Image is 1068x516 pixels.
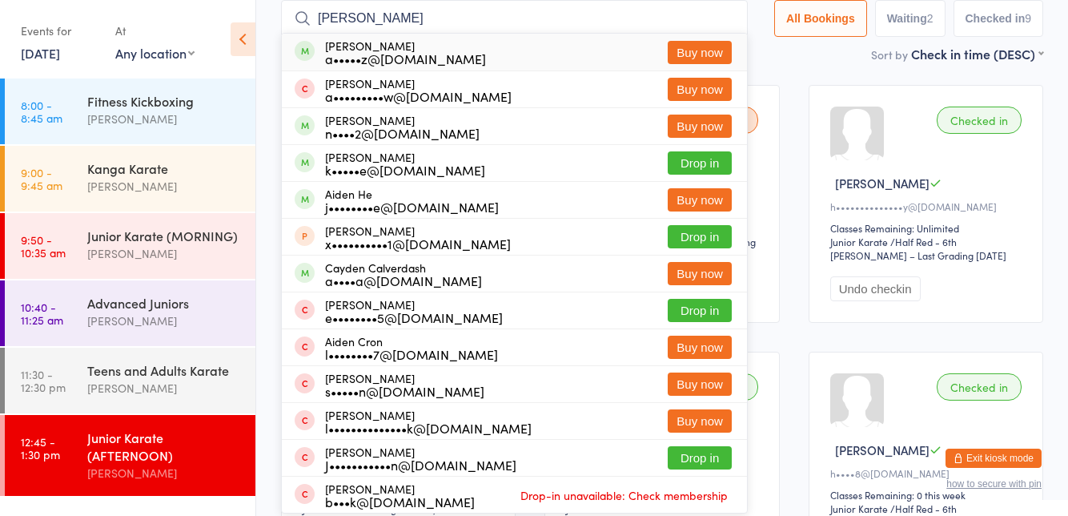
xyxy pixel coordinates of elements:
[668,336,732,359] button: Buy now
[946,478,1042,490] button: how to secure with pin
[325,127,480,139] div: n••••2@[DOMAIN_NAME]
[830,488,1026,502] div: Classes Remaining: 0 this week
[325,348,498,361] div: l••••••••7@[DOMAIN_NAME]
[937,373,1022,401] div: Checked in
[516,483,732,507] span: Drop-in unavailable: Check membership
[830,502,888,515] div: Junior Karate
[87,110,242,128] div: [PERSON_NAME]
[87,379,242,397] div: [PERSON_NAME]
[87,227,242,244] div: Junior Karate (MORNING)
[115,44,195,62] div: Any location
[668,78,732,101] button: Buy now
[5,348,255,413] a: 11:30 -12:30 pmTeens and Adults Karate[PERSON_NAME]
[668,262,732,285] button: Buy now
[21,435,60,461] time: 12:45 - 1:30 pm
[325,39,486,65] div: [PERSON_NAME]
[668,299,732,322] button: Drop in
[830,276,921,301] button: Undo checkin
[871,46,908,62] label: Sort by
[325,237,511,250] div: x••••••••••1@[DOMAIN_NAME]
[325,409,532,434] div: [PERSON_NAME]
[21,18,99,44] div: Events for
[668,188,732,212] button: Buy now
[668,41,732,64] button: Buy now
[325,385,484,397] div: s•••••n@[DOMAIN_NAME]
[325,224,511,250] div: [PERSON_NAME]
[325,298,503,324] div: [PERSON_NAME]
[87,429,242,464] div: Junior Karate (AFTERNOON)
[325,114,480,139] div: [PERSON_NAME]
[5,146,255,212] a: 9:00 -9:45 amKanga Karate[PERSON_NAME]
[668,409,732,433] button: Buy now
[87,92,242,110] div: Fitness Kickboxing
[87,312,242,330] div: [PERSON_NAME]
[325,482,475,508] div: [PERSON_NAME]
[21,99,62,124] time: 8:00 - 8:45 am
[835,441,929,458] span: [PERSON_NAME]
[566,502,624,515] div: Junior Karate
[325,200,499,213] div: j••••••••e@[DOMAIN_NAME]
[325,261,482,287] div: Cayden Calverdash
[946,449,1042,468] button: Exit kiosk mode
[325,90,512,103] div: a•••••••••w@[DOMAIN_NAME]
[115,18,195,44] div: At
[668,225,732,248] button: Drop in
[325,311,503,324] div: e••••••••5@[DOMAIN_NAME]
[5,79,255,144] a: 8:00 -8:45 amFitness Kickboxing[PERSON_NAME]
[835,175,929,191] span: [PERSON_NAME]
[87,177,242,196] div: [PERSON_NAME]
[5,213,255,279] a: 9:50 -10:35 amJunior Karate (MORNING)[PERSON_NAME]
[1025,12,1031,25] div: 9
[303,502,360,515] div: Junior Karate
[668,151,732,175] button: Drop in
[21,233,66,259] time: 9:50 - 10:35 am
[21,300,63,326] time: 10:40 - 11:25 am
[325,495,475,508] div: b•••k@[DOMAIN_NAME]
[87,361,242,379] div: Teens and Adults Karate
[325,151,485,176] div: [PERSON_NAME]
[5,280,255,346] a: 10:40 -11:25 amAdvanced Juniors[PERSON_NAME]
[830,466,1026,480] div: h••••8@[DOMAIN_NAME]
[668,446,732,470] button: Drop in
[325,52,486,65] div: a•••••z@[DOMAIN_NAME]
[5,415,255,496] a: 12:45 -1:30 pmJunior Karate (AFTERNOON)[PERSON_NAME]
[937,107,1022,134] div: Checked in
[830,200,1026,213] div: h••••••••••••••y@[DOMAIN_NAME]
[911,45,1043,62] div: Check in time (DESC)
[668,115,732,138] button: Buy now
[325,445,516,471] div: [PERSON_NAME]
[87,159,242,177] div: Kanga Karate
[87,244,242,263] div: [PERSON_NAME]
[325,372,484,397] div: [PERSON_NAME]
[325,335,498,361] div: Aiden Cron
[830,235,888,248] div: Junior Karate
[325,187,499,213] div: Aiden He
[830,221,1026,235] div: Classes Remaining: Unlimited
[325,77,512,103] div: [PERSON_NAME]
[325,458,516,471] div: J•••••••••••n@[DOMAIN_NAME]
[325,163,485,176] div: k•••••e@[DOMAIN_NAME]
[325,421,532,434] div: l••••••••••••••k@[DOMAIN_NAME]
[927,12,933,25] div: 2
[830,235,1006,262] span: / Half Red - 6th [PERSON_NAME] – Last Grading [DATE]
[21,368,66,393] time: 11:30 - 12:30 pm
[87,464,242,482] div: [PERSON_NAME]
[668,373,732,396] button: Buy now
[21,166,62,191] time: 9:00 - 9:45 am
[325,274,482,287] div: a••••a@[DOMAIN_NAME]
[87,294,242,312] div: Advanced Juniors
[21,44,60,62] a: [DATE]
